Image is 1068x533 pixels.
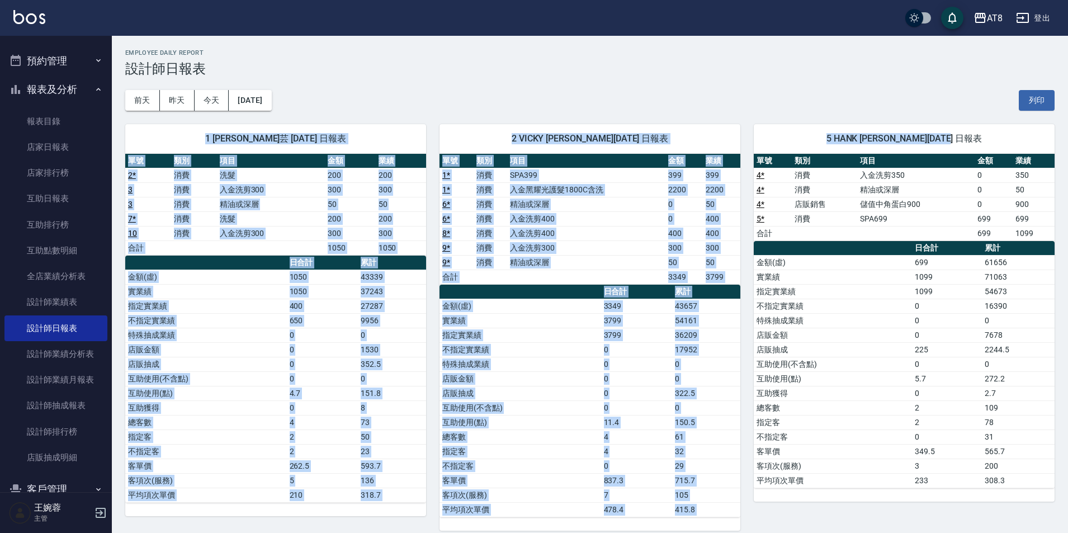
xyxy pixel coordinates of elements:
td: 3349 [601,299,672,313]
td: 入金洗剪400 [507,211,665,226]
td: 2 [287,444,358,459]
td: 消費 [792,211,858,226]
td: 61656 [982,255,1055,270]
td: 合計 [125,240,171,255]
td: 43339 [358,270,426,284]
td: 300 [703,240,740,255]
th: 業績 [376,154,426,168]
th: 單號 [125,154,171,168]
td: 互助獲得 [754,386,912,400]
td: SPA699 [857,211,975,226]
th: 累計 [672,285,740,299]
td: 8 [358,400,426,415]
td: 43657 [672,299,740,313]
td: 415.8 [672,502,740,517]
td: 4 [287,415,358,430]
td: 入金洗剪300 [507,240,665,255]
td: 不指定客 [754,430,912,444]
td: 實業績 [754,270,912,284]
th: 日合計 [287,256,358,270]
td: 平均項次單價 [440,502,601,517]
td: 精油或深層 [857,182,975,197]
td: 71063 [982,270,1055,284]
td: 31 [982,430,1055,444]
td: 400 [703,226,740,240]
td: 2.7 [982,386,1055,400]
td: 指定實業績 [125,299,287,313]
td: 23 [358,444,426,459]
td: 不指定實業績 [440,342,601,357]
td: 消費 [171,182,217,197]
td: 店販抽成 [754,342,912,357]
td: 27287 [358,299,426,313]
td: 699 [912,255,982,270]
td: 店販抽成 [125,357,287,371]
td: 3799 [601,313,672,328]
span: 2 VICKY [PERSON_NAME][DATE] 日報表 [453,133,727,144]
td: 精油或深層 [507,255,665,270]
td: 200 [376,168,426,182]
td: 指定實業績 [754,284,912,299]
a: 店家排行榜 [4,160,107,186]
td: 2 [287,430,358,444]
td: 5 [287,473,358,488]
td: 消費 [792,168,858,182]
td: 0 [672,371,740,386]
span: 5 HANK [PERSON_NAME][DATE] 日報表 [767,133,1041,144]
td: 29 [672,459,740,473]
button: 昨天 [160,90,195,111]
td: 指定實業績 [440,328,601,342]
a: 10 [128,229,137,238]
td: 消費 [171,168,217,182]
td: 1099 [912,270,982,284]
td: 50 [1013,182,1055,197]
td: 指定客 [440,444,601,459]
p: 主管 [34,513,91,523]
a: 店家日報表 [4,134,107,160]
td: 1050 [287,270,358,284]
td: 699 [1013,211,1055,226]
div: AT8 [987,11,1003,25]
a: 設計師抽成報表 [4,393,107,418]
td: 50 [665,255,703,270]
td: 0 [358,371,426,386]
th: 日合計 [912,241,982,256]
td: 不指定實業績 [754,299,912,313]
td: 0 [912,386,982,400]
h3: 設計師日報表 [125,61,1055,77]
td: 總客數 [754,400,912,415]
td: 實業績 [125,284,287,299]
td: 0 [975,182,1013,197]
td: 消費 [474,240,508,255]
td: 715.7 [672,473,740,488]
td: 0 [982,313,1055,328]
th: 項目 [507,154,665,168]
th: 類別 [792,154,858,168]
td: 洗髮 [217,211,325,226]
td: 50 [325,197,375,211]
td: 總客數 [125,415,287,430]
td: 精油或深層 [217,197,325,211]
td: 7678 [982,328,1055,342]
td: 洗髮 [217,168,325,182]
td: 1050 [376,240,426,255]
th: 類別 [171,154,217,168]
th: 類別 [474,154,508,168]
td: 合計 [754,226,792,240]
td: 合計 [440,270,474,284]
td: 322.5 [672,386,740,400]
td: 2200 [703,182,740,197]
td: 金額(虛) [125,270,287,284]
td: 入金黑耀光護髮1800C含洗 [507,182,665,197]
td: 客單價 [754,444,912,459]
td: 0 [287,371,358,386]
td: 0 [601,371,672,386]
td: 50 [703,197,740,211]
td: 7 [601,488,672,502]
a: 全店業績分析表 [4,263,107,289]
td: 478.4 [601,502,672,517]
td: 店販銷售 [792,197,858,211]
td: 0 [912,430,982,444]
td: 3799 [601,328,672,342]
td: 3799 [703,270,740,284]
